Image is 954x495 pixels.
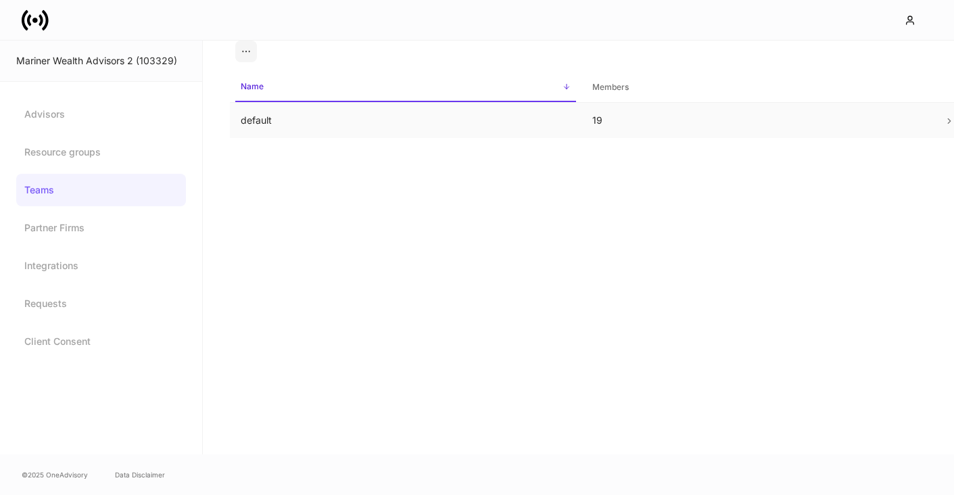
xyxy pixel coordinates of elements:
[16,54,186,68] div: Mariner Wealth Advisors 2 (103329)
[16,174,186,206] a: Teams
[16,136,186,168] a: Resource groups
[581,103,933,139] td: 19
[16,212,186,244] a: Partner Firms
[115,469,165,480] a: Data Disclaimer
[235,73,576,102] span: Name
[587,74,928,101] span: Members
[592,80,629,93] h6: Members
[16,325,186,358] a: Client Consent
[241,80,264,93] h6: Name
[230,103,581,139] td: default
[16,250,186,282] a: Integrations
[16,98,186,131] a: Advisors
[22,469,88,480] span: © 2025 OneAdvisory
[16,287,186,320] a: Requests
